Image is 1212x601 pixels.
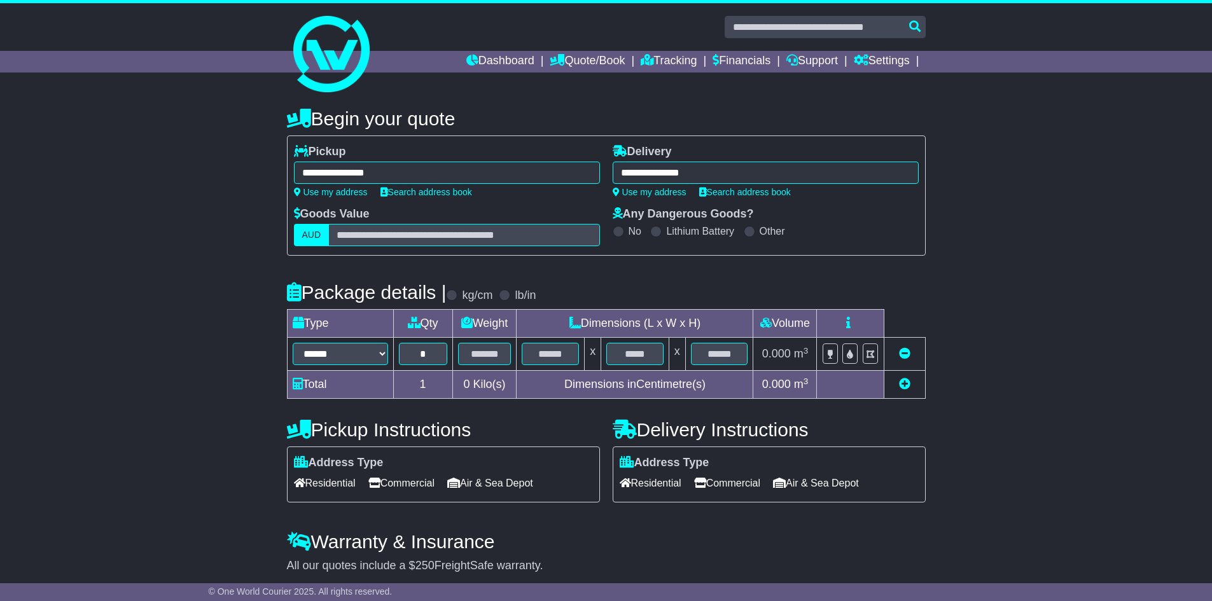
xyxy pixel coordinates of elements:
a: Search address book [699,187,791,197]
label: AUD [294,224,330,246]
td: Dimensions (L x W x H) [517,310,753,338]
a: Financials [713,51,770,73]
label: Goods Value [294,207,370,221]
a: Use my address [294,187,368,197]
td: Qty [393,310,452,338]
a: Add new item [899,378,910,390]
span: m [794,378,809,390]
sup: 3 [804,376,809,386]
label: Address Type [294,456,384,470]
a: Quote/Book [550,51,625,73]
span: Air & Sea Depot [773,473,859,493]
span: Commercial [694,473,760,493]
a: Tracking [641,51,697,73]
label: Delivery [613,145,672,159]
label: Lithium Battery [666,225,734,237]
label: kg/cm [462,289,492,303]
td: Total [287,371,393,399]
a: Search address book [380,187,472,197]
td: Type [287,310,393,338]
label: Other [760,225,785,237]
span: 0 [463,378,470,390]
label: lb/in [515,289,536,303]
h4: Pickup Instructions [287,419,600,440]
a: Remove this item [899,347,910,360]
h4: Package details | [287,282,447,303]
span: 0.000 [762,378,791,390]
a: Settings [854,51,910,73]
label: No [629,225,641,237]
td: Weight [452,310,517,338]
h4: Begin your quote [287,108,926,129]
h4: Delivery Instructions [613,419,926,440]
span: Commercial [368,473,435,493]
label: Pickup [294,145,346,159]
span: Air & Sea Depot [447,473,533,493]
span: 250 [415,559,435,572]
label: Address Type [620,456,709,470]
span: Residential [620,473,681,493]
td: Volume [753,310,817,338]
h4: Warranty & Insurance [287,531,926,552]
label: Any Dangerous Goods? [613,207,754,221]
td: Kilo(s) [452,371,517,399]
td: x [669,338,685,371]
div: All our quotes include a $ FreightSafe warranty. [287,559,926,573]
a: Use my address [613,187,686,197]
td: Dimensions in Centimetre(s) [517,371,753,399]
a: Support [786,51,838,73]
span: Residential [294,473,356,493]
a: Dashboard [466,51,534,73]
td: 1 [393,371,452,399]
td: x [585,338,601,371]
span: 0.000 [762,347,791,360]
span: © One World Courier 2025. All rights reserved. [209,586,393,597]
span: m [794,347,809,360]
sup: 3 [804,346,809,356]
